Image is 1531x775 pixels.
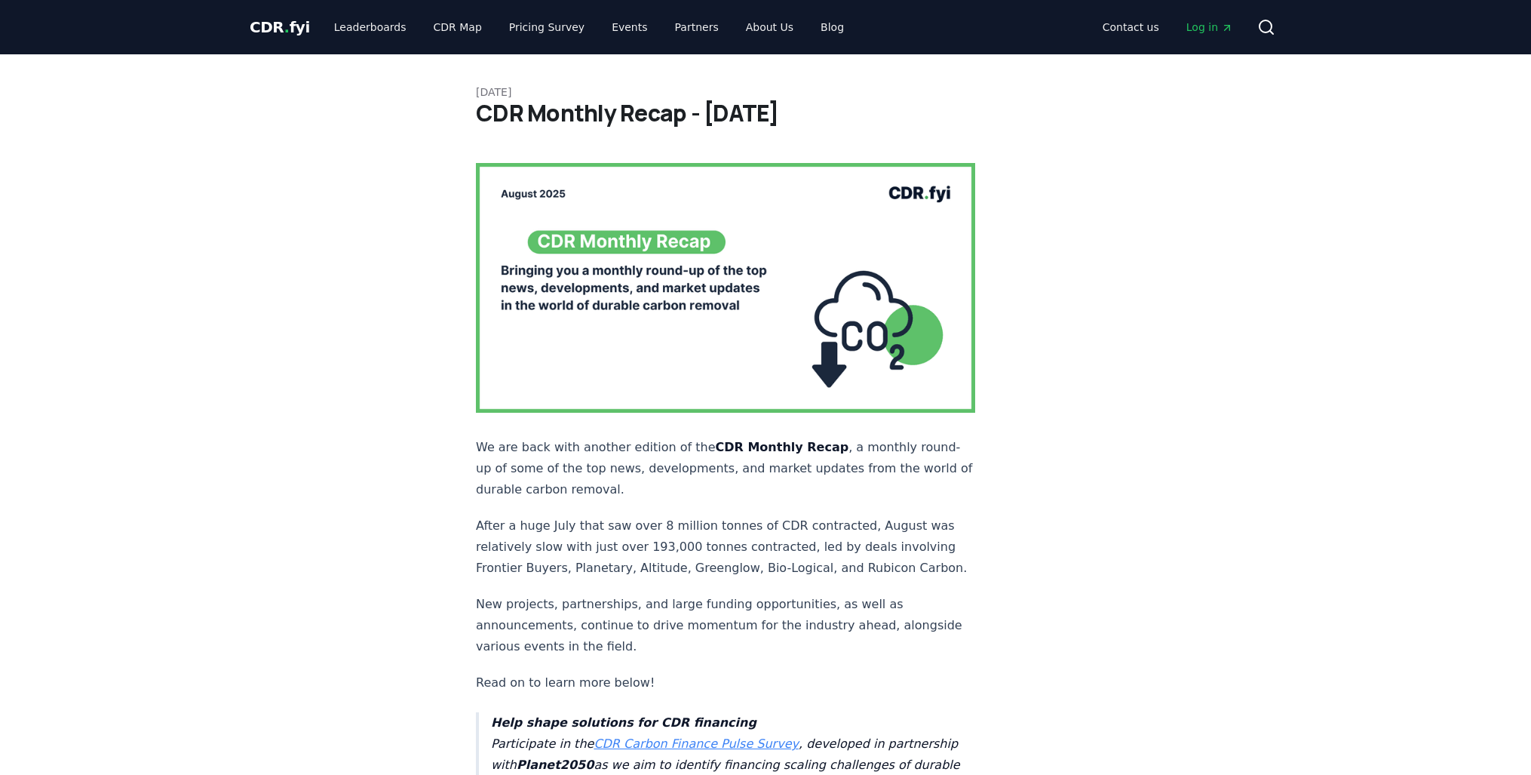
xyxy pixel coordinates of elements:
p: We are back with another edition of the , a monthly round-up of some of the top news, development... [476,437,975,500]
a: Leaderboards [322,14,419,41]
a: Pricing Survey [497,14,597,41]
a: Events [600,14,659,41]
strong: CDR Monthly Recap [716,440,849,454]
a: CDR.fyi [250,17,310,38]
nav: Main [322,14,856,41]
nav: Main [1091,14,1245,41]
span: Log in [1186,20,1233,35]
a: CDR Carbon Finance Pulse Survey [594,737,799,751]
img: blog post image [476,163,975,413]
a: Partners [663,14,731,41]
a: Contact us [1091,14,1171,41]
p: New projects, partnerships, and large funding opportunities, as well as announcements, continue t... [476,594,975,657]
a: Log in [1174,14,1245,41]
p: [DATE] [476,85,1055,100]
a: Blog [808,14,856,41]
strong: Help shape solutions for CDR financing [491,715,756,730]
strong: Planet2050 [517,758,594,772]
p: Read on to learn more below! [476,672,975,694]
h1: CDR Monthly Recap - [DATE] [476,100,1055,127]
a: CDR Map [422,14,494,41]
a: About Us [734,14,805,41]
p: After a huge July that saw over 8 million tonnes of CDR contracted, August was relatively slow wi... [476,515,975,579]
span: . [284,18,290,36]
span: CDR fyi [250,18,310,36]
